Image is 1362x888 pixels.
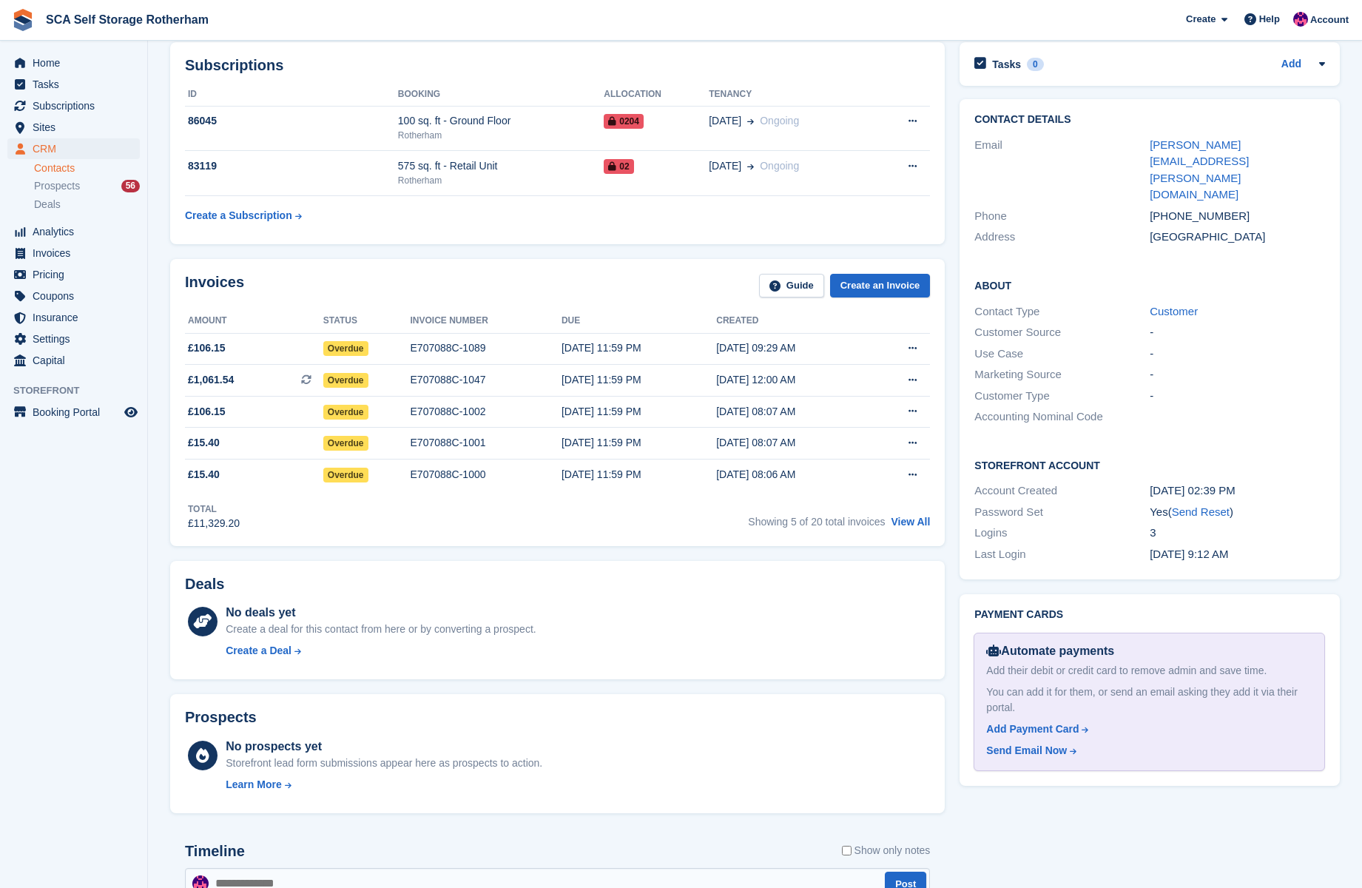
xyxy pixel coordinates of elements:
h2: Invoices [185,274,244,298]
h2: Payment cards [974,609,1325,621]
th: Allocation [604,83,709,107]
div: Automate payments [986,642,1312,660]
span: Capital [33,350,121,371]
span: Coupons [33,286,121,306]
span: £106.15 [188,340,226,356]
a: menu [7,95,140,116]
span: Invoices [33,243,121,263]
span: [DATE] [709,113,741,129]
span: £15.40 [188,435,220,451]
div: 100 sq. ft - Ground Floor [398,113,604,129]
span: Home [33,53,121,73]
span: Create [1186,12,1216,27]
h2: Prospects [185,709,257,726]
div: [DATE] 12:00 AM [716,372,870,388]
th: Invoice number [411,309,562,333]
span: Subscriptions [33,95,121,116]
div: Password Set [974,504,1150,521]
a: Send Reset [1172,505,1230,518]
img: Sam Chapman [1293,12,1308,27]
div: No deals yet [226,604,536,622]
span: Tasks [33,74,121,95]
a: Add Payment Card [986,721,1307,737]
h2: Timeline [185,843,245,860]
h2: About [974,277,1325,292]
span: Deals [34,198,61,212]
div: Create a deal for this contact from here or by converting a prospect. [226,622,536,637]
div: 575 sq. ft - Retail Unit [398,158,604,174]
span: Help [1259,12,1280,27]
div: 3 [1150,525,1325,542]
th: Created [716,309,870,333]
div: 86045 [185,113,398,129]
span: Booking Portal [33,402,121,423]
a: Customer [1150,305,1198,317]
div: [GEOGRAPHIC_DATA] [1150,229,1325,246]
span: Pricing [33,264,121,285]
div: [PHONE_NUMBER] [1150,208,1325,225]
div: 83119 [185,158,398,174]
span: 02 [604,159,633,174]
div: [DATE] 11:59 PM [562,467,716,482]
span: Storefront [13,383,147,398]
a: Create a Deal [226,643,536,659]
th: Status [323,309,411,333]
span: Overdue [323,341,368,356]
div: Use Case [974,346,1150,363]
div: Add their debit or credit card to remove admin and save time. [986,663,1312,679]
div: Contact Type [974,303,1150,320]
a: menu [7,243,140,263]
a: menu [7,117,140,138]
div: Yes [1150,504,1325,521]
a: Preview store [122,403,140,421]
a: Deals [34,197,140,212]
div: Create a Subscription [185,208,292,223]
a: View All [891,516,930,528]
a: SCA Self Storage Rotherham [40,7,215,32]
div: [DATE] 11:59 PM [562,340,716,356]
a: Add [1281,56,1301,73]
span: Ongoing [760,160,799,172]
a: menu [7,286,140,306]
span: Overdue [323,373,368,388]
a: menu [7,350,140,371]
span: Ongoing [760,115,799,127]
div: - [1150,346,1325,363]
span: Settings [33,329,121,349]
img: stora-icon-8386f47178a22dfd0bd8f6a31ec36ba5ce8667c1dd55bd0f319d3a0aa187defe.svg [12,9,34,31]
div: - [1150,366,1325,383]
div: 0 [1027,58,1044,71]
span: 0204 [604,114,644,129]
h2: Subscriptions [185,57,930,74]
div: Learn More [226,777,281,793]
div: Account Created [974,482,1150,499]
a: Create a Subscription [185,202,302,229]
div: Customer Source [974,324,1150,341]
h2: Tasks [992,58,1021,71]
a: [PERSON_NAME][EMAIL_ADDRESS][PERSON_NAME][DOMAIN_NAME] [1150,138,1249,201]
div: Rotherham [398,174,604,187]
div: Storefront lead form submissions appear here as prospects to action. [226,756,542,771]
div: [DATE] 09:29 AM [716,340,870,356]
span: Overdue [323,405,368,420]
label: Show only notes [842,843,931,858]
div: - [1150,324,1325,341]
div: E707088C-1089 [411,340,562,356]
a: menu [7,329,140,349]
span: £15.40 [188,467,220,482]
div: £11,329.20 [188,516,240,531]
a: Contacts [34,161,140,175]
div: Rotherham [398,129,604,142]
th: Amount [185,309,323,333]
span: CRM [33,138,121,159]
div: No prospects yet [226,738,542,756]
div: 56 [121,180,140,192]
th: Tenancy [709,83,874,107]
div: You can add it for them, or send an email asking they add it via their portal. [986,684,1312,716]
div: [DATE] 11:59 PM [562,372,716,388]
span: Prospects [34,179,80,193]
div: Create a Deal [226,643,291,659]
span: Showing 5 of 20 total invoices [748,516,885,528]
div: [DATE] 11:59 PM [562,404,716,420]
div: E707088C-1001 [411,435,562,451]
